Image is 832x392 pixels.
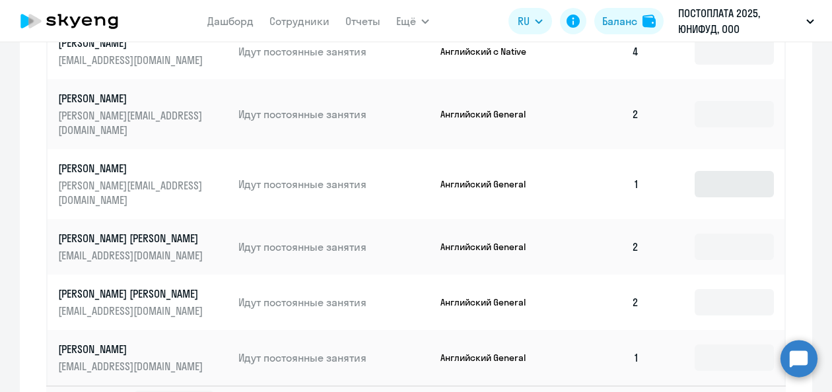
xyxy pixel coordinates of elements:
[58,286,206,301] p: [PERSON_NAME] [PERSON_NAME]
[58,108,206,137] p: [PERSON_NAME][EMAIL_ADDRESS][DOMAIN_NAME]
[508,8,552,34] button: RU
[518,13,530,29] span: RU
[642,15,656,28] img: balance
[345,15,380,28] a: Отчеты
[557,330,650,385] td: 1
[557,24,650,79] td: 4
[238,240,430,254] p: Идут постоянные занятия
[58,304,206,318] p: [EMAIL_ADDRESS][DOMAIN_NAME]
[58,231,206,245] p: [PERSON_NAME] [PERSON_NAME]
[557,275,650,330] td: 2
[58,359,206,374] p: [EMAIL_ADDRESS][DOMAIN_NAME]
[58,91,206,106] p: [PERSON_NAME]
[594,8,664,34] button: Балансbalance
[440,241,539,253] p: Английский General
[440,178,539,190] p: Английский General
[440,108,539,120] p: Английский General
[58,286,228,318] a: [PERSON_NAME] [PERSON_NAME][EMAIL_ADDRESS][DOMAIN_NAME]
[58,161,206,176] p: [PERSON_NAME]
[440,46,539,57] p: Английский с Native
[440,352,539,364] p: Английский General
[207,15,254,28] a: Дашборд
[396,8,429,34] button: Ещё
[672,5,821,37] button: ПОСТОПЛАТА 2025, ЮНИФУД, ООО
[557,79,650,149] td: 2
[58,178,206,207] p: [PERSON_NAME][EMAIL_ADDRESS][DOMAIN_NAME]
[58,36,228,67] a: [PERSON_NAME][EMAIL_ADDRESS][DOMAIN_NAME]
[557,149,650,219] td: 1
[58,248,206,263] p: [EMAIL_ADDRESS][DOMAIN_NAME]
[238,107,430,121] p: Идут постоянные занятия
[238,350,430,365] p: Идут постоянные занятия
[238,177,430,191] p: Идут постоянные занятия
[238,44,430,59] p: Идут постоянные занятия
[58,91,228,137] a: [PERSON_NAME][PERSON_NAME][EMAIL_ADDRESS][DOMAIN_NAME]
[440,296,539,308] p: Английский General
[602,13,637,29] div: Баланс
[58,342,228,374] a: [PERSON_NAME][EMAIL_ADDRESS][DOMAIN_NAME]
[396,13,416,29] span: Ещё
[238,295,430,310] p: Идут постоянные занятия
[678,5,801,37] p: ПОСТОПЛАТА 2025, ЮНИФУД, ООО
[58,342,206,356] p: [PERSON_NAME]
[58,231,228,263] a: [PERSON_NAME] [PERSON_NAME][EMAIL_ADDRESS][DOMAIN_NAME]
[58,53,206,67] p: [EMAIL_ADDRESS][DOMAIN_NAME]
[58,36,206,50] p: [PERSON_NAME]
[58,161,228,207] a: [PERSON_NAME][PERSON_NAME][EMAIL_ADDRESS][DOMAIN_NAME]
[269,15,329,28] a: Сотрудники
[557,219,650,275] td: 2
